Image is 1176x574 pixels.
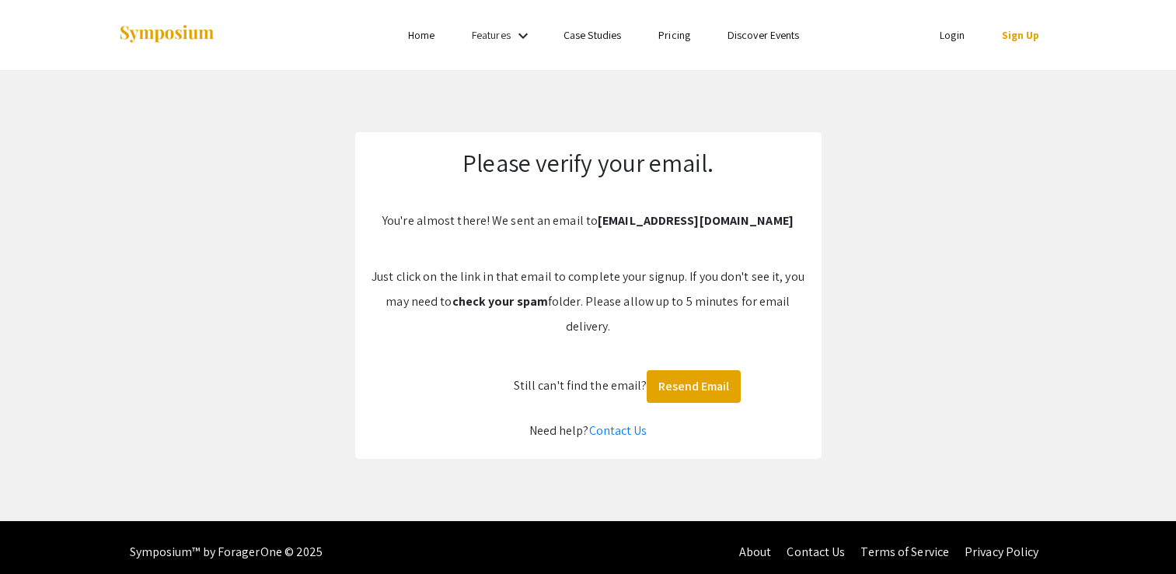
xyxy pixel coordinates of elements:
[728,28,800,42] a: Discover Events
[371,264,806,339] p: Just click on the link in that email to complete your signup. If you don't see it, you may need t...
[564,28,621,42] a: Case Studies
[355,132,822,459] div: You're almost there! We sent an email to Still can't find the email?
[452,293,549,310] b: check your spam
[589,422,647,439] a: Contact Us
[371,148,806,177] h2: Please verify your email.
[787,544,845,560] a: Contact Us
[598,212,794,229] b: [EMAIL_ADDRESS][DOMAIN_NAME]
[739,544,772,560] a: About
[514,26,532,45] mat-icon: Expand Features list
[472,28,511,42] a: Features
[965,544,1038,560] a: Privacy Policy
[647,370,741,403] button: Resend Email
[860,544,949,560] a: Terms of Service
[408,28,434,42] a: Home
[12,504,66,562] iframe: Chat
[1002,28,1040,42] a: Sign Up
[658,28,690,42] a: Pricing
[371,418,806,443] div: Need help?
[940,28,965,42] a: Login
[118,24,215,45] img: Symposium by ForagerOne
